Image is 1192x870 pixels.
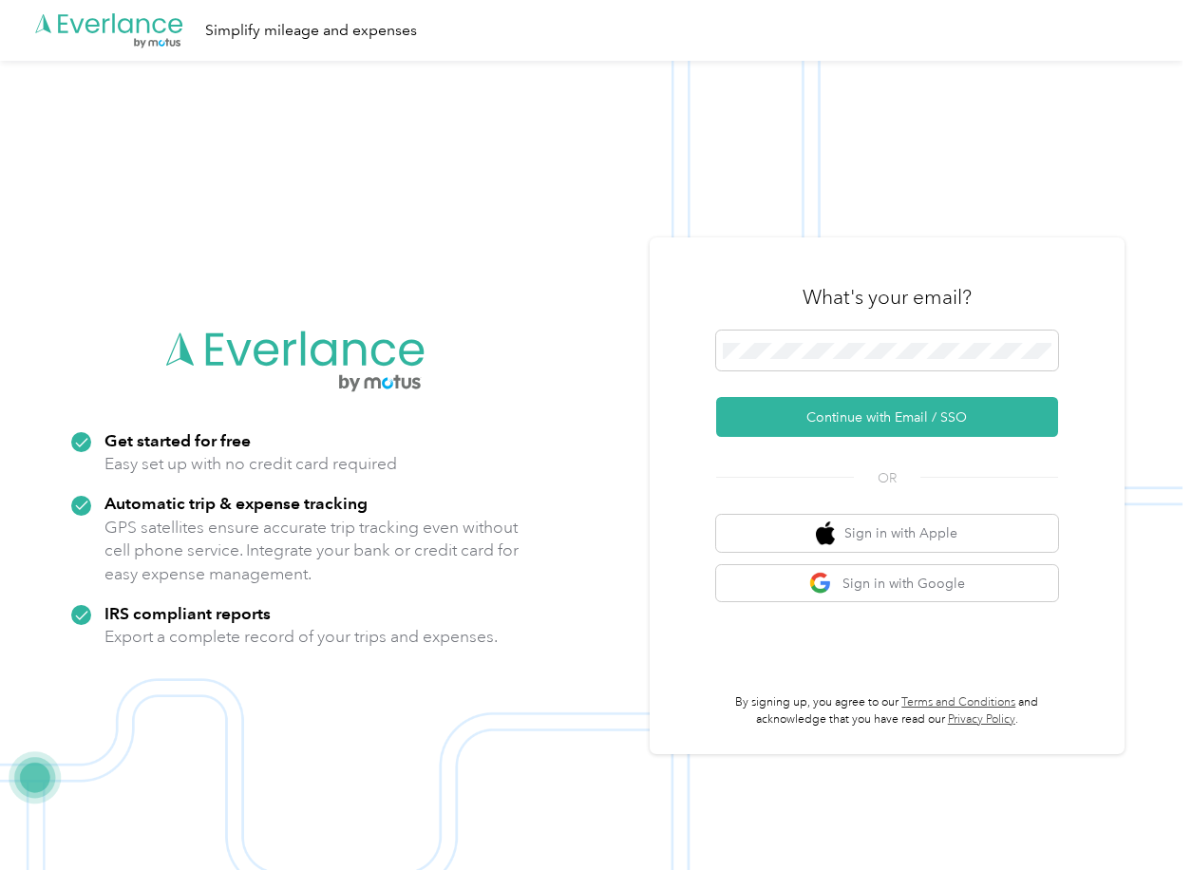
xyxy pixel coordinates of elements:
[948,712,1015,727] a: Privacy Policy
[716,565,1058,602] button: google logoSign in with Google
[803,284,972,311] h3: What's your email?
[104,430,251,450] strong: Get started for free
[205,19,417,43] div: Simplify mileage and expenses
[104,603,271,623] strong: IRS compliant reports
[104,625,498,649] p: Export a complete record of your trips and expenses.
[716,694,1058,728] p: By signing up, you agree to our and acknowledge that you have read our .
[104,452,397,476] p: Easy set up with no credit card required
[901,695,1015,709] a: Terms and Conditions
[104,516,520,586] p: GPS satellites ensure accurate trip tracking even without cell phone service. Integrate your bank...
[1086,764,1192,870] iframe: Everlance-gr Chat Button Frame
[716,515,1058,552] button: apple logoSign in with Apple
[854,468,920,488] span: OR
[104,493,368,513] strong: Automatic trip & expense tracking
[809,572,833,596] img: google logo
[816,521,835,545] img: apple logo
[716,397,1058,437] button: Continue with Email / SSO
